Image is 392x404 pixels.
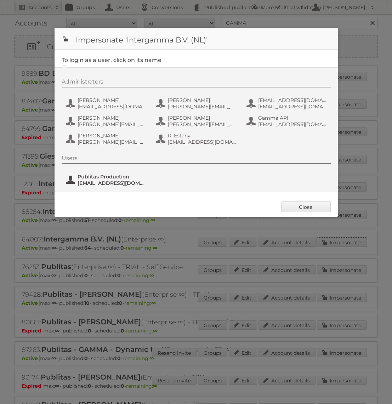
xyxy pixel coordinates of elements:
button: [PERSON_NAME] [EMAIL_ADDRESS][DOMAIN_NAME] [65,96,148,110]
button: [EMAIL_ADDRESS][DOMAIN_NAME] [EMAIL_ADDRESS][DOMAIN_NAME] [246,96,329,110]
h1: Impersonate 'Intergamma B.V. (NL)' [55,28,338,50]
span: [PERSON_NAME] [78,97,146,103]
span: [EMAIL_ADDRESS][DOMAIN_NAME] [168,139,237,145]
span: [EMAIL_ADDRESS][DOMAIN_NAME] [258,97,327,103]
span: [PERSON_NAME][EMAIL_ADDRESS][DOMAIN_NAME] [78,139,146,145]
span: [PERSON_NAME] [168,115,237,121]
span: [PERSON_NAME] [78,132,146,139]
span: [PERSON_NAME] [78,115,146,121]
span: [PERSON_NAME] [168,97,237,103]
span: [PERSON_NAME][EMAIL_ADDRESS][DOMAIN_NAME] [168,103,237,110]
span: R. Estany [168,132,237,139]
a: Close [281,201,331,212]
div: Users [62,155,331,164]
span: [PERSON_NAME][EMAIL_ADDRESS][DOMAIN_NAME] [78,121,146,127]
span: Publitas Production [78,173,146,180]
span: [EMAIL_ADDRESS][DOMAIN_NAME] [258,103,327,110]
button: Publitas Production [EMAIL_ADDRESS][DOMAIN_NAME] [65,173,148,187]
span: Gamma API [258,115,327,121]
button: [PERSON_NAME] [PERSON_NAME][EMAIL_ADDRESS][DOMAIN_NAME] [155,96,239,110]
span: [EMAIL_ADDRESS][DOMAIN_NAME] [78,103,146,110]
button: R. Estany [EMAIL_ADDRESS][DOMAIN_NAME] [155,132,239,146]
button: Gamma API [EMAIL_ADDRESS][DOMAIN_NAME] [246,114,329,128]
div: Administrators [62,78,331,87]
button: [PERSON_NAME] [PERSON_NAME][EMAIL_ADDRESS][DOMAIN_NAME] [155,114,239,128]
span: [EMAIL_ADDRESS][DOMAIN_NAME] [258,121,327,127]
button: [PERSON_NAME] [PERSON_NAME][EMAIL_ADDRESS][DOMAIN_NAME] [65,114,148,128]
span: [PERSON_NAME][EMAIL_ADDRESS][DOMAIN_NAME] [168,121,237,127]
button: [PERSON_NAME] [PERSON_NAME][EMAIL_ADDRESS][DOMAIN_NAME] [65,132,148,146]
legend: To login as a user, click on its name [62,57,161,63]
span: [EMAIL_ADDRESS][DOMAIN_NAME] [78,180,146,186]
